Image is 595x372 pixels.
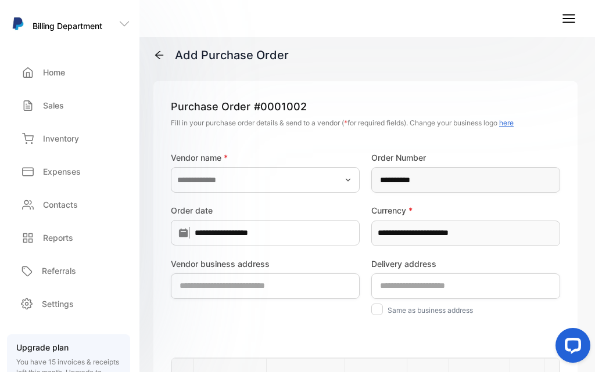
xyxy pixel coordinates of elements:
[33,20,102,32] p: Billing Department
[371,151,560,164] label: Order Number
[171,118,560,128] p: Fill in your purchase order details & send to a vendor ( for required fields).
[171,151,360,164] label: Vendor name
[388,306,473,315] label: Same as business address
[410,118,514,127] span: Change your business logo
[43,99,64,111] p: Sales
[43,198,78,211] p: Contacts
[254,99,307,114] span: # 0001002
[175,46,289,64] div: Add Purchase Order
[43,66,65,78] p: Home
[43,232,73,244] p: Reports
[9,15,27,32] img: logo
[43,165,81,178] p: Expenses
[546,323,595,372] iframe: LiveChat chat widget
[42,265,76,277] p: Referrals
[371,258,560,270] label: Delivery address
[171,258,360,270] label: Vendor business address
[171,204,360,216] label: Order date
[171,99,560,114] p: Purchase Order
[499,118,514,127] span: here
[371,204,560,216] label: Currency
[16,341,121,353] p: Upgrade plan
[42,298,74,310] p: Settings
[43,132,79,145] p: Inventory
